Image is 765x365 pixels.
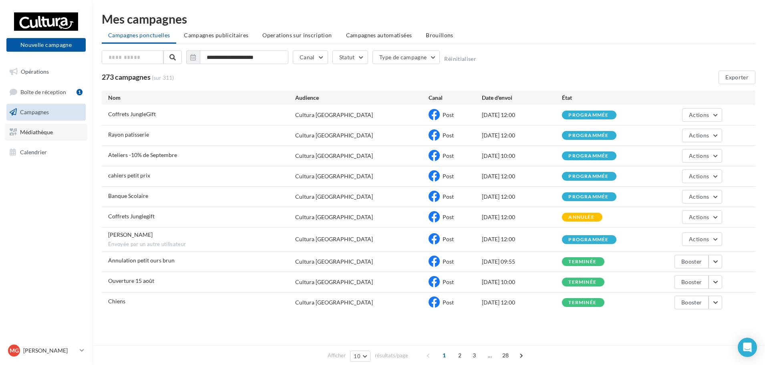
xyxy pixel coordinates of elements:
div: Cultura [GEOGRAPHIC_DATA] [295,131,373,139]
div: 1 [76,89,83,95]
button: Actions [682,232,722,246]
span: MG [10,347,19,355]
span: Post [443,193,454,200]
button: Booster [674,275,709,289]
button: Actions [682,129,722,142]
a: Boîte de réception1 [5,83,87,101]
span: Banque Scolaire [108,192,148,199]
div: Cultura [GEOGRAPHIC_DATA] [295,193,373,201]
button: 10 [350,351,370,362]
button: Actions [682,190,722,204]
span: Post [443,214,454,220]
div: État [562,94,642,102]
div: Cultura [GEOGRAPHIC_DATA] [295,235,373,243]
div: [DATE] 10:00 [482,278,562,286]
div: Audience [295,94,429,102]
div: programmée [568,194,608,200]
span: Actions [689,214,709,220]
span: Post [443,111,454,118]
button: Booster [674,296,709,309]
div: programmée [568,113,608,118]
span: Actions [689,193,709,200]
div: Cultura [GEOGRAPHIC_DATA] [295,278,373,286]
span: Actions [689,111,709,118]
div: [DATE] 12:00 [482,172,562,180]
span: (sur 311) [152,74,174,82]
div: annulée [568,215,594,220]
div: Date d'envoi [482,94,562,102]
span: 2 [453,349,466,362]
span: Operations sur inscription [262,32,332,38]
button: Statut [332,50,368,64]
span: Envoyée par un autre utilisateur [108,241,295,248]
div: Cultura [GEOGRAPHIC_DATA] [295,298,373,307]
p: [PERSON_NAME] [23,347,76,355]
span: Actions [689,236,709,242]
button: Actions [682,108,722,122]
button: Nouvelle campagne [6,38,86,52]
span: 3 [468,349,481,362]
span: ... [483,349,496,362]
div: programmée [568,133,608,138]
span: Campagnes automatisées [346,32,412,38]
span: Opérations [21,68,49,75]
div: programmée [568,174,608,179]
span: Ouverture 15 août [108,277,154,284]
span: Coffrets JungleGift [108,111,156,117]
div: Mes campagnes [102,13,755,25]
a: Médiathèque [5,124,87,141]
div: [DATE] 12:00 [482,193,562,201]
span: Calendrier [20,148,47,155]
span: Post [443,278,454,285]
button: Booster [674,255,709,268]
div: Nom [108,94,295,102]
span: Post [443,152,454,159]
div: Open Intercom Messenger [738,338,757,357]
span: Post [443,299,454,306]
a: Calendrier [5,144,87,161]
span: Coffrets Junglegift [108,213,155,220]
div: programmée [568,237,608,242]
span: 10 [354,353,360,359]
span: Rayon patisserie [108,131,149,138]
button: Type de campagne [372,50,440,64]
div: [DATE] 12:00 [482,213,562,221]
a: MG [PERSON_NAME] [6,343,86,358]
span: Actions [689,152,709,159]
div: terminée [568,300,596,305]
button: Actions [682,149,722,163]
button: Actions [682,210,722,224]
button: Actions [682,169,722,183]
div: [DATE] 09:55 [482,258,562,266]
div: programmée [568,153,608,159]
div: Cultura [GEOGRAPHIC_DATA] [295,258,373,266]
div: [DATE] 10:00 [482,152,562,160]
span: Actions [689,132,709,139]
span: Post [443,236,454,242]
span: Boîte de réception [20,88,66,95]
div: Cultura [GEOGRAPHIC_DATA] [295,172,373,180]
button: Canal [293,50,328,64]
span: Brouillons [426,32,453,38]
div: Cultura [GEOGRAPHIC_DATA] [295,111,373,119]
div: [DATE] 12:00 [482,131,562,139]
span: Post [443,173,454,179]
span: Médiathèque [20,129,53,135]
a: Campagnes [5,104,87,121]
span: Post [443,258,454,265]
span: Chiens [108,298,125,305]
button: Réinitialiser [444,56,476,62]
span: Actions [689,173,709,179]
span: Campagnes publicitaires [184,32,248,38]
span: Annulation petit ours brun [108,257,175,264]
span: 1 [438,349,451,362]
span: résultats/page [375,352,408,359]
span: 273 campagnes [102,73,151,81]
span: Ateliers -10% de Septembre [108,151,177,158]
div: Cultura [GEOGRAPHIC_DATA] [295,152,373,160]
div: [DATE] 12:00 [482,298,562,307]
div: terminée [568,280,596,285]
span: Campagnes [20,109,49,115]
span: 28 [499,349,512,362]
span: cahiers petit prix [108,172,150,179]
